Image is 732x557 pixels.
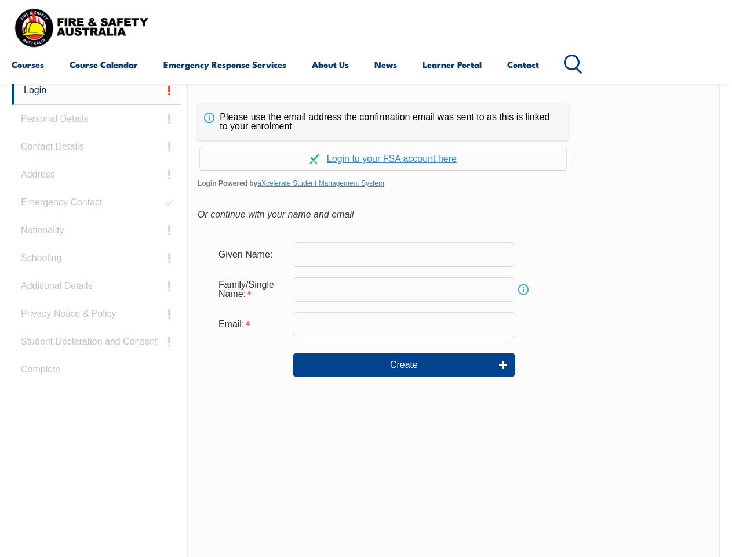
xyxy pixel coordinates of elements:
[209,243,293,265] div: Given Name:
[12,77,181,105] a: Login
[209,274,293,305] div: Family/Single Name is required.
[515,281,531,298] a: Info
[293,353,515,377] button: Create
[209,313,293,335] div: Email is required.
[309,154,320,164] img: Log in withaxcelerate
[374,50,397,78] a: News
[423,50,482,78] a: Learner Portal
[12,50,44,78] a: Courses
[163,50,286,78] a: Emergency Response Services
[257,179,384,187] a: aXcelerate Student Management System
[312,50,349,78] a: About Us
[198,103,569,140] div: Please use the email address the confirmation email was sent to as this is linked to your enrolment
[507,50,539,78] a: Contact
[198,175,710,192] span: Login Powered by
[70,50,138,78] a: Course Calendar
[198,206,710,223] div: Or continue with your name and email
